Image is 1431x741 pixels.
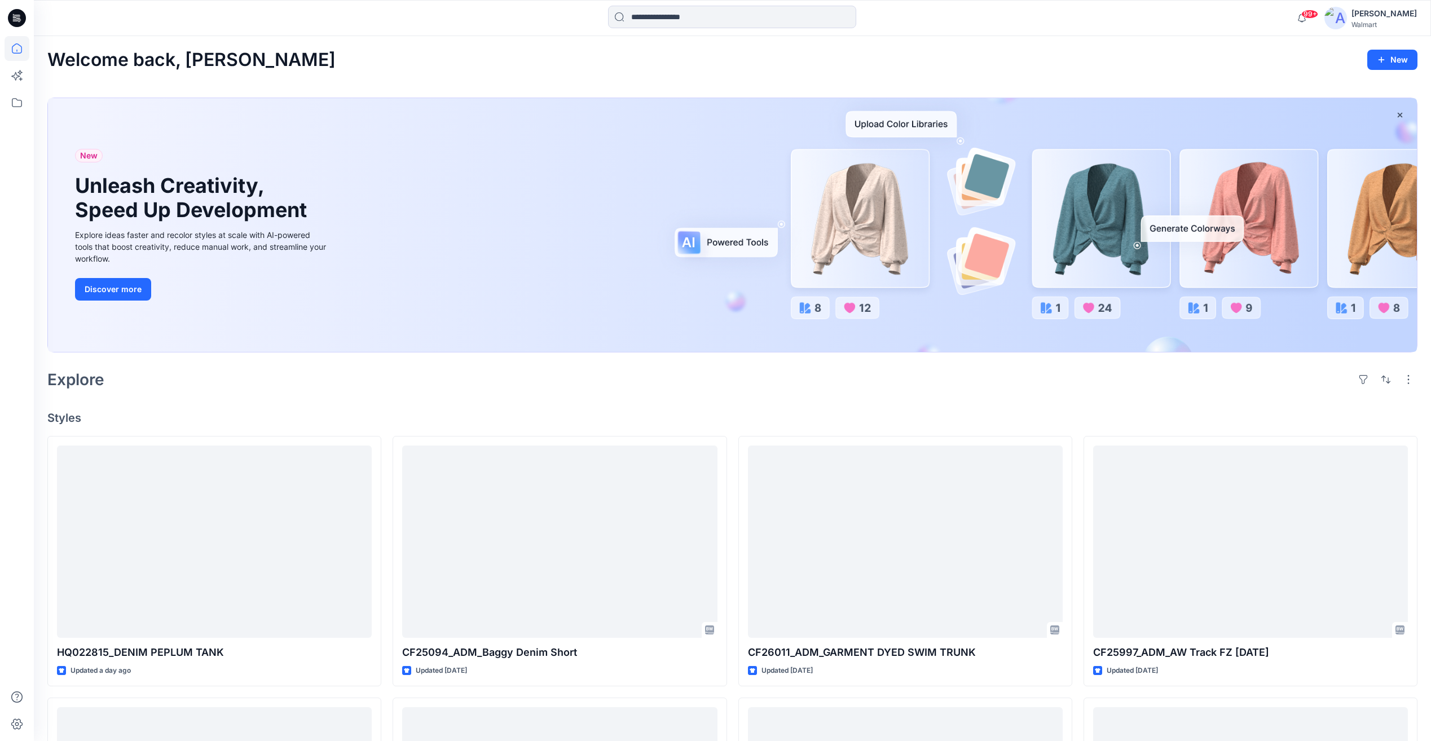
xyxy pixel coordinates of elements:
[1301,10,1318,19] span: 99+
[1107,665,1158,677] p: Updated [DATE]
[75,229,329,264] div: Explore ideas faster and recolor styles at scale with AI-powered tools that boost creativity, red...
[761,665,813,677] p: Updated [DATE]
[748,645,1063,660] p: CF26011_ADM_GARMENT DYED SWIM TRUNK
[47,50,336,70] h2: Welcome back, [PERSON_NAME]
[1324,7,1347,29] img: avatar
[47,411,1417,425] h4: Styles
[75,278,151,301] button: Discover more
[1351,7,1417,20] div: [PERSON_NAME]
[1351,20,1417,29] div: Walmart
[402,645,717,660] p: CF25094_ADM_Baggy Denim Short
[57,645,372,660] p: HQ022815_DENIM PEPLUM TANK
[416,665,467,677] p: Updated [DATE]
[71,665,131,677] p: Updated a day ago
[75,174,312,222] h1: Unleash Creativity, Speed Up Development
[75,278,329,301] a: Discover more
[1367,50,1417,70] button: New
[1093,645,1408,660] p: CF25997_ADM_AW Track FZ [DATE]
[80,149,98,162] span: New
[47,370,104,389] h2: Explore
